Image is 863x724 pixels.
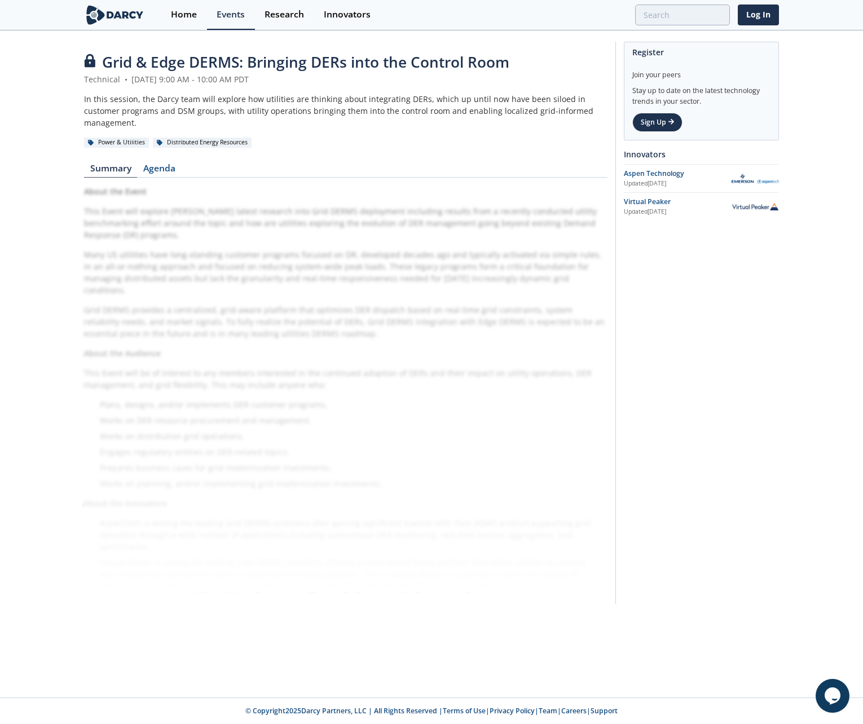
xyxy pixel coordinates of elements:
[624,197,732,207] div: Virtual Peaker
[632,80,770,107] div: Stay up to date on the latest technology trends in your sector.
[632,62,770,80] div: Join your peers
[632,113,683,132] a: Sign Up
[137,164,181,178] a: Agenda
[635,5,730,25] input: Advanced Search
[816,679,852,713] iframe: chat widget
[624,169,732,179] div: Aspen Technology
[265,10,304,19] div: Research
[732,173,779,184] img: Aspen Technology
[624,197,779,217] a: Virtual Peaker Updated[DATE] Virtual Peaker
[122,74,129,85] span: •
[84,5,146,25] img: logo-wide.svg
[490,706,535,716] a: Privacy Policy
[102,52,509,72] span: Grid & Edge DERMS: Bringing DERs into the Control Room
[84,164,137,178] a: Summary
[624,208,732,217] div: Updated [DATE]
[84,138,149,148] div: Power & Utilities
[632,42,770,62] div: Register
[84,73,607,85] div: Technical [DATE] 9:00 AM - 10:00 AM PDT
[624,169,779,188] a: Aspen Technology Updated[DATE] Aspen Technology
[624,144,779,164] div: Innovators
[561,706,587,716] a: Careers
[171,10,197,19] div: Home
[84,93,607,129] div: In this session, the Darcy team will explore how utilities are thinking about integrating DERs, w...
[153,138,252,148] div: Distributed Energy Resources
[732,202,779,210] img: Virtual Peaker
[591,706,618,716] a: Support
[324,10,371,19] div: Innovators
[41,706,822,716] p: © Copyright 2025 Darcy Partners, LLC | All Rights Reserved | | | | |
[738,5,779,25] a: Log In
[217,10,245,19] div: Events
[539,706,557,716] a: Team
[624,179,732,188] div: Updated [DATE]
[443,706,486,716] a: Terms of Use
